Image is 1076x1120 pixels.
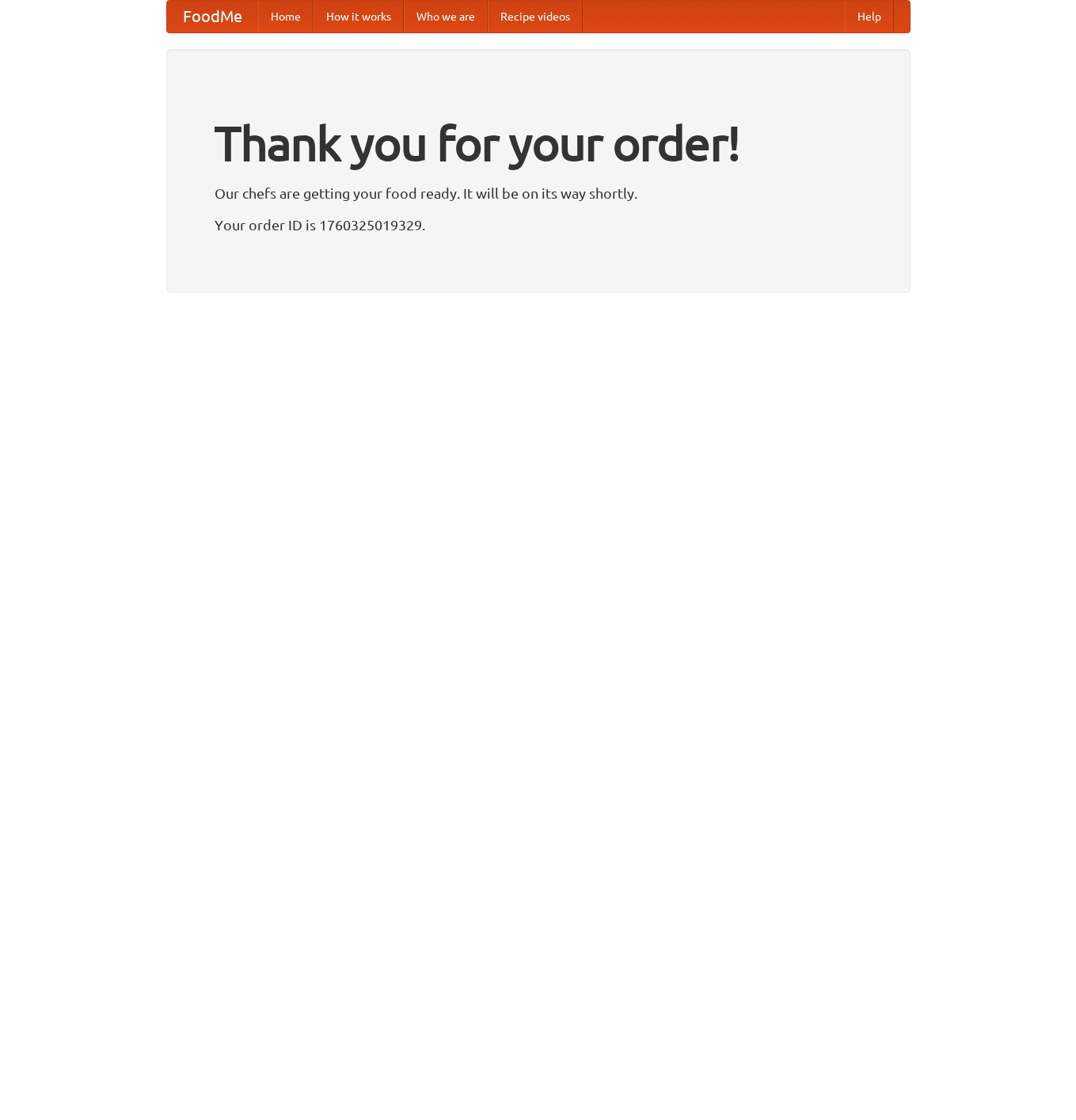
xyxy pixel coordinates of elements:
a: Help [845,1,894,32]
a: FoodMe [167,1,258,32]
p: Our chefs are getting your food ready. It will be on its way shortly. [215,181,862,205]
h1: Thank you for your order! [215,105,862,181]
a: Recipe videos [488,1,583,32]
a: Home [258,1,314,32]
a: Who we are [404,1,488,32]
a: How it works [314,1,404,32]
p: Your order ID is 1760325019329. [215,213,862,237]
